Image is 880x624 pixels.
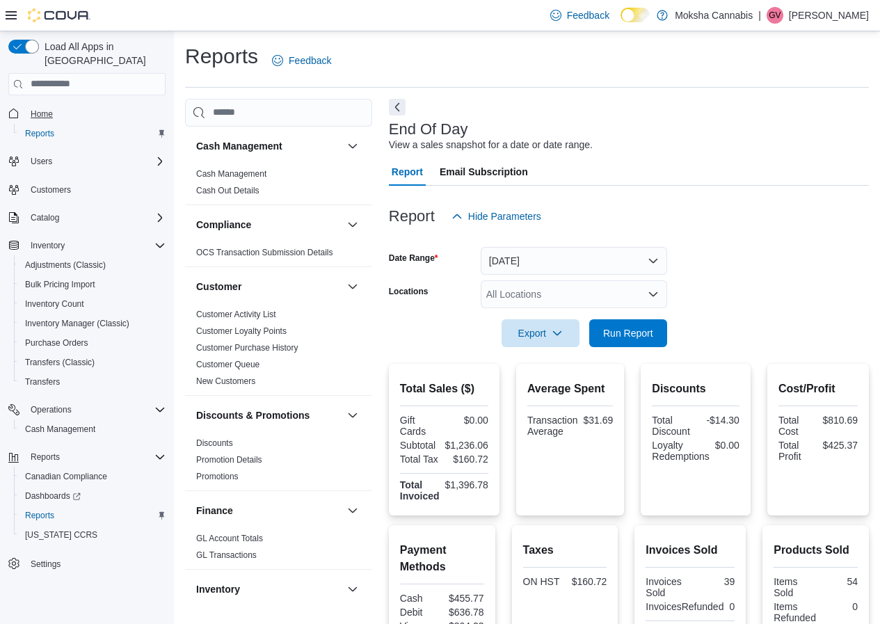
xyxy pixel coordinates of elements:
span: Reports [31,451,60,463]
span: GV [769,7,781,24]
span: Adjustments (Classic) [19,257,166,273]
span: Washington CCRS [19,527,166,543]
div: 54 [819,576,858,587]
div: $636.78 [445,607,483,618]
div: $425.37 [821,440,858,451]
button: Finance [196,504,342,518]
span: Reports [25,128,54,139]
span: Customer Activity List [196,309,276,320]
span: Bulk Pricing Import [25,279,95,290]
a: Customer Activity List [196,310,276,319]
span: New Customers [196,376,255,387]
span: Inventory Manager (Classic) [19,315,166,332]
h3: Inventory [196,582,240,596]
button: Operations [3,400,171,419]
button: Discounts & Promotions [196,408,342,422]
span: Home [25,105,166,122]
span: Transfers [25,376,60,387]
a: OCS Transaction Submission Details [196,248,333,257]
span: Dark Mode [621,22,621,23]
span: Canadian Compliance [19,468,166,485]
a: Transfers (Classic) [19,354,100,371]
span: Inventory Count [19,296,166,312]
a: Cash Management [196,169,266,179]
a: Purchase Orders [19,335,94,351]
h2: Products Sold [774,542,858,559]
span: Dashboards [19,488,166,504]
span: Customer Loyalty Points [196,326,287,337]
a: Settings [25,556,66,573]
span: Email Subscription [440,158,528,186]
a: New Customers [196,376,255,386]
button: Inventory Count [14,294,171,314]
span: Home [31,109,53,120]
a: [US_STATE] CCRS [19,527,103,543]
a: Reports [19,125,60,142]
button: Reports [14,506,171,525]
button: Customers [3,179,171,200]
button: Reports [14,124,171,143]
span: Reports [19,125,166,142]
button: [DATE] [481,247,667,275]
h2: Cost/Profit [778,381,858,397]
button: Home [3,104,171,124]
span: Inventory [25,237,166,254]
button: Reports [25,449,65,465]
h2: Average Spent [527,381,613,397]
button: Export [502,319,579,347]
span: Users [25,153,166,170]
h3: End Of Day [389,121,468,138]
button: [US_STATE] CCRS [14,525,171,545]
span: Export [510,319,571,347]
button: Settings [3,553,171,573]
span: GL Account Totals [196,533,263,544]
div: ON HST [523,576,562,587]
button: Canadian Compliance [14,467,171,486]
button: Reports [3,447,171,467]
span: Operations [25,401,166,418]
span: Settings [31,559,61,570]
nav: Complex example [8,98,166,610]
span: Feedback [289,54,331,67]
button: Cash Management [344,138,361,154]
div: $1,396.78 [445,479,488,490]
div: 0 [729,601,735,612]
div: $810.69 [821,415,858,426]
a: Dashboards [19,488,86,504]
h3: Discounts & Promotions [196,408,310,422]
button: Adjustments (Classic) [14,255,171,275]
span: Report [392,158,423,186]
h3: Report [389,208,435,225]
h2: Discounts [652,381,739,397]
div: $455.77 [445,593,483,604]
span: Transfers (Classic) [25,357,95,368]
span: Bulk Pricing Import [19,276,166,293]
div: Compliance [185,244,372,266]
span: Dashboards [25,490,81,502]
span: Reports [19,507,166,524]
div: Total Cost [778,415,815,437]
div: $31.69 [584,415,614,426]
div: View a sales snapshot for a date or date range. [389,138,593,152]
div: Finance [185,530,372,569]
span: Customers [31,184,71,195]
span: Adjustments (Classic) [25,259,106,271]
button: Inventory [196,582,342,596]
button: Inventory [344,581,361,598]
label: Locations [389,286,429,297]
div: Transaction Average [527,415,578,437]
div: Total Tax [400,454,442,465]
a: GL Transactions [196,550,257,560]
div: $0.00 [447,415,488,426]
button: Finance [344,502,361,519]
span: Operations [31,404,72,415]
span: Catalog [25,209,166,226]
span: Purchase Orders [25,337,88,349]
a: Customer Purchase History [196,343,298,353]
a: Customer Queue [196,360,259,369]
a: Customers [25,182,77,198]
div: Cash Management [185,166,372,205]
span: Settings [25,554,166,572]
button: Hide Parameters [446,202,547,230]
a: Adjustments (Classic) [19,257,111,273]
